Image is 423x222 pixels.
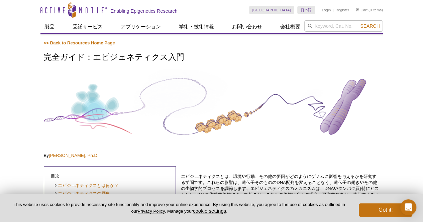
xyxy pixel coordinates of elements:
a: << Back to Resources Home Page [44,40,115,45]
button: Search [358,23,382,29]
p: This website uses cookies to provide necessary site functionality and improve your online experie... [11,202,348,214]
p: By [44,153,380,159]
a: お問い合わせ [228,20,266,33]
a: 受託サービス [69,20,107,33]
a: エピジェネティクスの歴史 [54,191,110,197]
h1: 完全ガイド：エピジェネティクス入門 [44,53,380,62]
a: Privacy Policy [137,209,165,214]
a: 製品 [40,20,59,33]
p: 目次 [51,173,169,179]
a: エピジェネティクスとは何か？ [54,183,119,189]
a: Login [322,8,331,12]
a: Cart [356,8,367,12]
p: エピジェネティクスとは、環境や行動、その他の要因がどのようにゲノムに影響を与えるかを研究する学問です。これらの影響は、遺伝子そのもののDNA配列を変えることなく、遺伝子の働きやその他の生物学的プ... [181,174,379,204]
img: Your Cart [356,8,359,11]
li: (0 items) [356,6,383,14]
img: Complete Guide to Understanding Epigenetics [44,69,380,145]
input: Keyword, Cat. No. [304,20,383,32]
li: | [333,6,334,14]
div: Open Intercom Messenger [400,199,416,215]
a: Register [335,8,349,12]
span: Search [360,23,380,29]
h2: Enabling Epigenetics Research [111,8,178,14]
a: 学術・技術情報 [175,20,218,33]
a: 日本語 [297,6,315,14]
button: Got it! [359,203,412,217]
a: [GEOGRAPHIC_DATA] [249,6,294,14]
button: cookie settings [193,208,226,214]
a: 会社概要 [276,20,304,33]
a: [PERSON_NAME], Ph.D. [49,153,99,158]
a: アプリケーション [117,20,165,33]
